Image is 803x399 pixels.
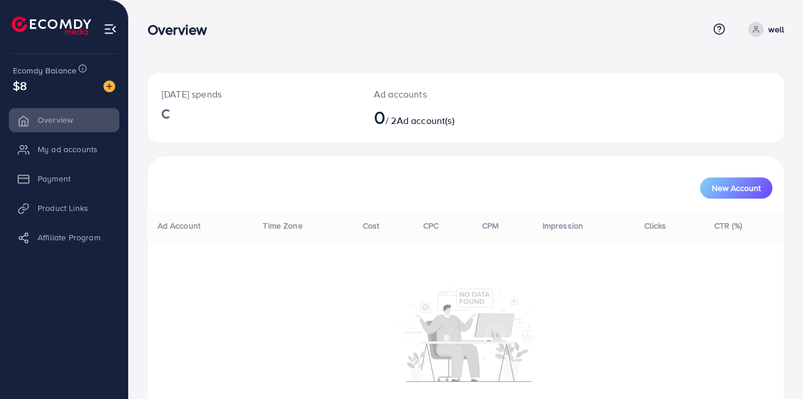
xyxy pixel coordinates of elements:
[712,184,761,192] span: New Account
[374,106,505,128] h2: / 2
[162,87,346,101] p: [DATE] spends
[103,81,115,92] img: image
[700,177,772,199] button: New Account
[13,65,76,76] span: Ecomdy Balance
[374,87,505,101] p: Ad accounts
[103,22,117,36] img: menu
[397,114,454,127] span: Ad account(s)
[768,22,784,36] p: well
[13,77,27,94] span: $8
[744,22,784,37] a: well
[374,103,386,130] span: 0
[148,21,216,38] h3: Overview
[12,16,91,35] img: logo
